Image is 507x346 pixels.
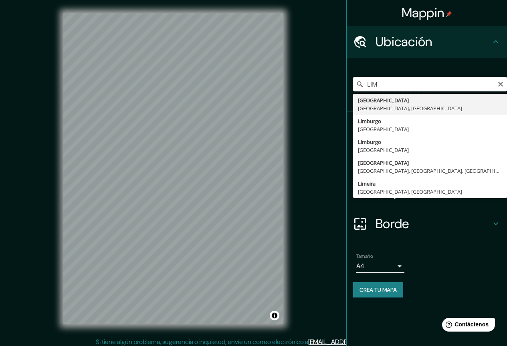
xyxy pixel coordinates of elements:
[356,262,364,270] font: A4
[353,77,507,91] input: Elige tu ciudad o zona
[358,180,376,187] font: Limeira
[358,188,462,195] font: [GEOGRAPHIC_DATA], [GEOGRAPHIC_DATA]
[358,138,381,146] font: Limburgo
[356,253,373,259] font: Tamaño
[358,159,409,166] font: [GEOGRAPHIC_DATA]
[347,26,507,58] div: Ubicación
[347,208,507,240] div: Borde
[353,282,403,297] button: Crea tu mapa
[358,125,409,133] font: [GEOGRAPHIC_DATA]
[497,80,504,87] button: Claro
[446,11,452,17] img: pin-icon.png
[358,105,462,112] font: [GEOGRAPHIC_DATA], [GEOGRAPHIC_DATA]
[358,97,409,104] font: [GEOGRAPHIC_DATA]
[347,111,507,144] div: Patas
[402,4,444,21] font: Mappin
[360,286,397,293] font: Crea tu mapa
[376,215,409,232] font: Borde
[356,260,404,273] div: A4
[358,117,381,125] font: Limburgo
[358,146,409,154] font: [GEOGRAPHIC_DATA]
[308,338,407,346] a: [EMAIL_ADDRESS][DOMAIN_NAME]
[436,315,498,337] iframe: Lanzador de widgets de ayuda
[270,311,279,320] button: Activar o desactivar atribución
[376,33,432,50] font: Ubicación
[96,338,308,346] font: Si tiene algún problema, sugerencia o inquietud, envíe un correo electrónico a
[63,13,283,324] canvas: Mapa
[347,144,507,176] div: Estilo
[347,176,507,208] div: Disposición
